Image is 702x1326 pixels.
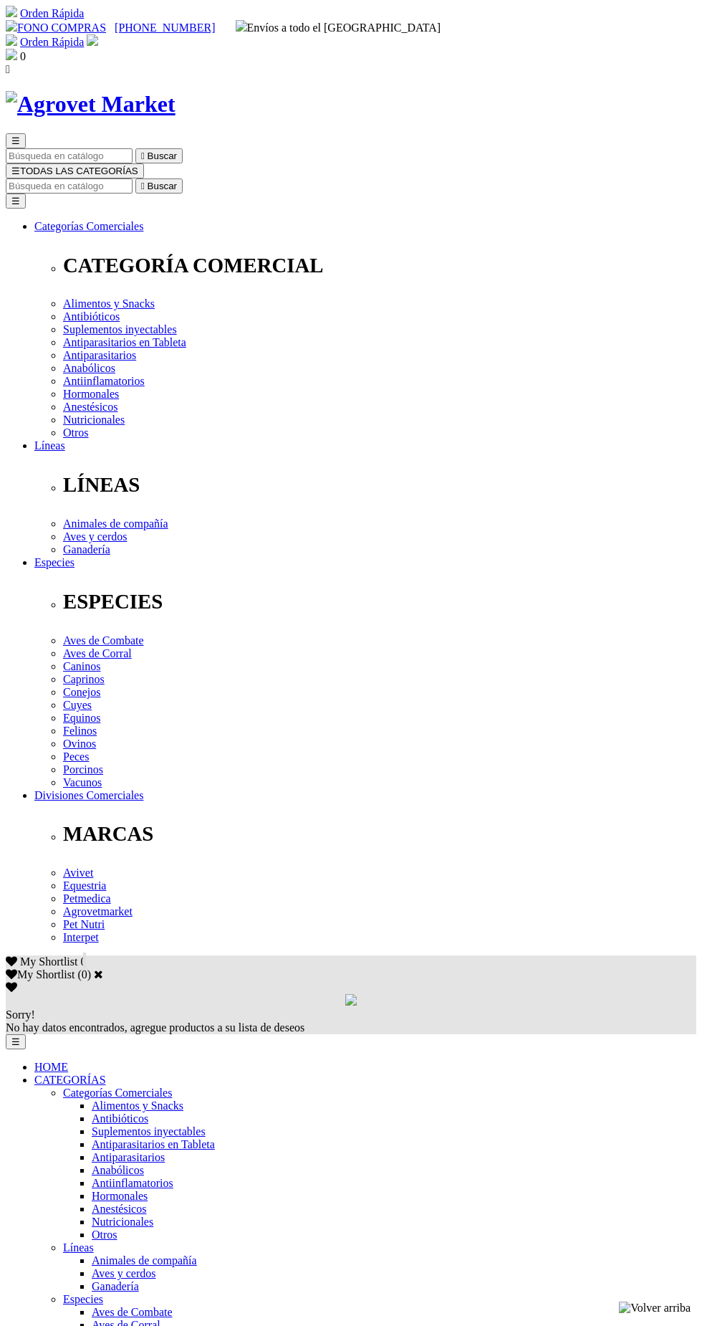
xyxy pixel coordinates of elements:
[6,6,17,17] img: shopping-cart.svg
[63,931,99,943] a: Interpet
[92,1100,183,1112] a: Alimentos y Snacks
[63,426,89,439] a: Otros
[87,36,98,48] a: Acceda a su cuenta de cliente
[63,362,115,374] a: Anabólicos
[92,1151,165,1163] span: Antiparasitarios
[148,181,177,191] span: Buscar
[141,181,145,191] i: 
[92,1125,206,1137] a: Suplementos inyectables
[92,1164,144,1176] a: Anabólicos
[92,1203,146,1215] a: Anestésicos
[63,1087,172,1099] span: Categorías Comerciales
[63,918,105,930] a: Pet Nutri
[6,91,175,118] img: Agrovet Market
[6,49,17,60] img: shopping-bag.svg
[63,517,168,530] span: Animales de compañía
[63,660,100,672] a: Caninos
[63,297,155,310] span: Alimentos y Snacks
[20,36,84,48] a: Orden Rápida
[6,20,17,32] img: phone.svg
[6,34,17,46] img: shopping-cart.svg
[63,634,144,647] a: Aves de Combate
[135,148,183,163] button:  Buscar
[63,323,177,335] a: Suplementos inyectables
[80,955,86,968] span: 0
[92,1216,153,1228] a: Nutricionales
[92,1280,139,1292] a: Ganadería
[63,879,106,892] span: Equestria
[63,905,133,917] a: Agrovetmarket
[92,1254,197,1267] span: Animales de compañía
[92,1138,215,1150] a: Antiparasitarios en Tableta
[77,968,91,981] span: ( )
[63,738,96,750] span: Ovinos
[63,822,696,846] p: MARCAS
[63,1241,94,1254] a: Líneas
[92,1190,148,1202] span: Hormonales
[20,7,84,19] a: Orden Rápida
[34,220,143,232] a: Categorías Comerciales
[63,349,136,361] a: Antiparasitarios
[63,1293,103,1305] a: Especies
[63,725,97,737] a: Felinos
[63,336,186,348] a: Antiparasitarios en Tableta
[34,439,65,452] a: Líneas
[34,789,143,801] a: Divisiones Comerciales
[6,163,144,178] button: ☰TODAS LAS CATEGORÍAS
[92,1177,173,1189] span: Antiinflamatorios
[92,1267,155,1279] span: Aves y cerdos
[63,776,102,788] span: Vacunos
[63,530,127,543] span: Aves y cerdos
[20,50,26,62] span: 0
[63,892,111,905] span: Petmedica
[63,414,125,426] a: Nutricionales
[87,34,98,46] img: user.svg
[34,556,74,568] a: Especies
[135,178,183,194] button:  Buscar
[115,22,215,34] a: [PHONE_NUMBER]
[63,254,696,277] p: CATEGORÍA COMERCIAL
[63,310,120,323] a: Antibióticos
[92,1229,117,1241] span: Otros
[6,22,106,34] a: FONO COMPRAS
[92,1306,173,1318] a: Aves de Combate
[63,712,100,724] a: Equinos
[63,375,145,387] a: Antiinflamatorios
[34,1061,68,1073] span: HOME
[63,699,92,711] a: Cuyes
[63,750,89,763] a: Peces
[6,1008,696,1034] div: No hay datos encontrados, agregue productos a su lista de deseos
[63,647,132,659] span: Aves de Corral
[92,1112,148,1125] a: Antibióticos
[63,867,93,879] a: Avivet
[236,20,247,32] img: delivery-truck.svg
[141,151,145,161] i: 
[6,194,26,209] button: ☰
[63,763,103,776] a: Porcinos
[34,1074,106,1086] a: CATEGORÍAS
[63,590,696,614] p: ESPECIES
